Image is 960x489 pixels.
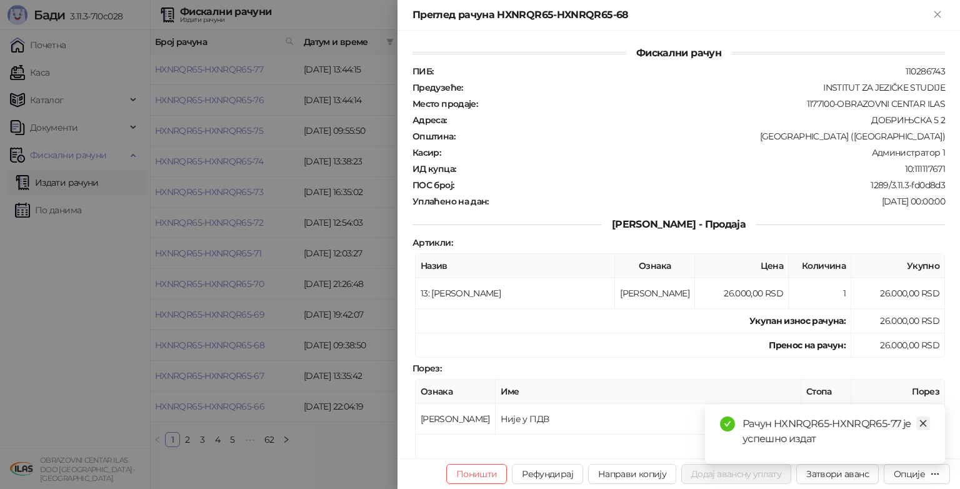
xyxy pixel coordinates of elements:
[479,98,946,109] div: 1177100-OBRAZOVNI CENTAR ILAS
[416,380,496,404] th: Ознака
[598,468,666,480] span: Направи копију
[442,147,946,158] div: Администратор 1
[789,278,851,309] td: 1
[615,278,695,309] td: [PERSON_NAME]
[894,468,925,480] div: Опције
[615,254,695,278] th: Ознака
[588,464,676,484] button: Направи копију
[412,8,930,23] div: Преглед рачуна HXNRQR65-HXNRQR65-68
[626,47,731,59] span: Фискални рачун
[801,380,851,404] th: Стопа
[496,404,801,435] td: Није у ПДВ
[455,179,946,191] div: 1289/3.11.3-fd0d8d3
[851,380,945,404] th: Порез
[412,237,452,248] strong: Артикли :
[851,254,945,278] th: Укупно
[412,196,489,207] strong: Уплаћено на дан :
[769,340,846,351] strong: Пренос на рачун :
[695,278,789,309] td: 26.000,00 RSD
[695,254,789,278] th: Цена
[789,254,851,278] th: Количина
[416,404,496,435] td: [PERSON_NAME]
[681,464,791,484] button: Додај авансну уплату
[851,309,945,333] td: 26.000,00 RSD
[742,416,930,446] div: Рачун HXNRQR65-HXNRQR65-77 је успешно издат
[796,464,879,484] button: Затвори аванс
[412,98,477,109] strong: Место продаје :
[884,464,950,484] button: Опције
[456,131,946,142] div: [GEOGRAPHIC_DATA] ([GEOGRAPHIC_DATA])
[919,419,927,428] span: close
[720,416,735,431] span: check-circle
[412,114,447,126] strong: Адреса :
[851,278,945,309] td: 26.000,00 RSD
[412,82,463,93] strong: Предузеће :
[412,147,441,158] strong: Касир :
[496,380,801,404] th: Име
[749,315,846,326] strong: Укупан износ рачуна :
[434,66,946,77] div: 110286743
[512,464,583,484] button: Рефундирај
[412,163,456,174] strong: ИД купца :
[464,82,946,93] div: INSTITUT ZA JEZIČKE STUDIJE
[448,114,946,126] div: ДОБРИЊСКА 5 2
[412,131,455,142] strong: Општина :
[446,464,507,484] button: Поништи
[412,179,454,191] strong: ПОС број :
[490,196,946,207] div: [DATE] 00:00:00
[602,218,756,230] span: [PERSON_NAME] - Продаја
[416,278,615,309] td: 13: [PERSON_NAME]
[851,333,945,358] td: 26.000,00 RSD
[930,8,945,23] button: Close
[416,254,615,278] th: Назив
[412,66,433,77] strong: ПИБ :
[916,416,930,430] a: Close
[412,363,441,374] strong: Порез :
[457,163,946,174] div: 10:111117671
